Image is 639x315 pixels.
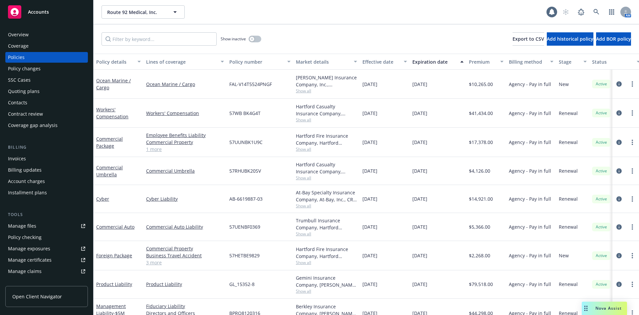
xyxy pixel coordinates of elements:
[221,36,246,42] span: Show inactive
[229,110,261,117] span: 57WB BK4G4T
[559,58,579,65] div: Stage
[5,97,88,108] a: Contacts
[296,217,357,231] div: Trumbull Insurance Company, Hartford Insurance Group
[559,81,569,88] span: New
[412,81,427,88] span: [DATE]
[595,196,608,202] span: Active
[146,110,224,117] a: Workers' Compensation
[146,223,224,230] a: Commercial Auto Liability
[605,5,618,19] a: Switch app
[595,281,608,287] span: Active
[96,252,132,259] a: Foreign Package
[509,195,551,202] span: Agency - Pay in full
[559,252,569,259] span: New
[96,196,109,202] a: Cyber
[8,266,42,277] div: Manage claims
[360,54,410,70] button: Effective date
[146,139,224,146] a: Commercial Property
[296,132,357,146] div: Hartford Fire Insurance Company, Hartford Insurance Group
[8,176,45,187] div: Account charges
[146,252,224,259] a: Business Travel Accident
[296,146,357,152] span: Show all
[143,54,227,70] button: Lines of coverage
[229,58,283,65] div: Policy number
[296,260,357,265] span: Show all
[96,58,133,65] div: Policy details
[509,81,551,88] span: Agency - Pay in full
[146,81,224,88] a: Ocean Marine / Cargo
[8,255,52,265] div: Manage certificates
[8,63,41,74] div: Policy changes
[96,106,128,120] a: Workers' Compensation
[296,117,357,123] span: Show all
[362,58,400,65] div: Effective date
[615,109,623,117] a: circleInformation
[5,86,88,97] a: Quoting plans
[362,223,377,230] span: [DATE]
[362,167,377,174] span: [DATE]
[595,224,608,230] span: Active
[146,195,224,202] a: Cyber Liability
[469,139,493,146] span: $17,378.00
[107,9,165,16] span: Route 92 Medical, Inc.
[513,36,544,42] span: Export to CSV
[469,167,490,174] span: $4,126.00
[12,293,62,300] span: Open Client Navigator
[362,110,377,117] span: [DATE]
[595,305,622,311] span: Nova Assist
[615,138,623,146] a: circleInformation
[296,246,357,260] div: Hartford Fire Insurance Company, Hartford Insurance Group
[595,110,608,116] span: Active
[296,88,357,94] span: Show all
[469,81,493,88] span: $10,265.00
[229,195,263,202] span: AB-6619887-03
[628,109,636,117] a: more
[5,266,88,277] a: Manage claims
[8,277,39,288] div: Manage BORs
[595,81,608,87] span: Active
[146,146,224,153] a: 1 more
[412,139,427,146] span: [DATE]
[8,232,42,243] div: Policy checking
[5,211,88,218] div: Tools
[146,281,224,288] a: Product Liability
[596,36,631,42] span: Add BOR policy
[615,223,623,231] a: circleInformation
[229,139,263,146] span: 57UUNBK1U9C
[5,63,88,74] a: Policy changes
[547,36,593,42] span: Add historical policy
[509,252,551,259] span: Agency - Pay in full
[8,52,25,63] div: Policies
[628,195,636,203] a: more
[146,132,224,139] a: Employee Benefits Liability
[559,195,578,202] span: Renewal
[592,58,633,65] div: Status
[5,243,88,254] a: Manage exposures
[628,167,636,175] a: more
[466,54,506,70] button: Premium
[5,29,88,40] a: Overview
[509,167,551,174] span: Agency - Pay in full
[146,167,224,174] a: Commercial Umbrella
[412,281,427,288] span: [DATE]
[96,77,131,91] a: Ocean Marine / Cargo
[28,9,49,15] span: Accounts
[146,303,224,310] a: Fiduciary Liability
[146,58,217,65] div: Lines of coverage
[469,252,490,259] span: $2,268.00
[96,164,123,178] a: Commercial Umbrella
[5,255,88,265] a: Manage certificates
[8,97,27,108] div: Contacts
[296,175,357,181] span: Show all
[506,54,556,70] button: Billing method
[5,120,88,131] a: Coverage gap analysis
[8,165,42,175] div: Billing updates
[296,288,357,294] span: Show all
[412,58,456,65] div: Expiration date
[615,252,623,260] a: circleInformation
[293,54,360,70] button: Market details
[8,41,29,51] div: Coverage
[96,136,123,149] a: Commercial Package
[412,167,427,174] span: [DATE]
[229,81,272,88] span: FAL-V14T5524PNGF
